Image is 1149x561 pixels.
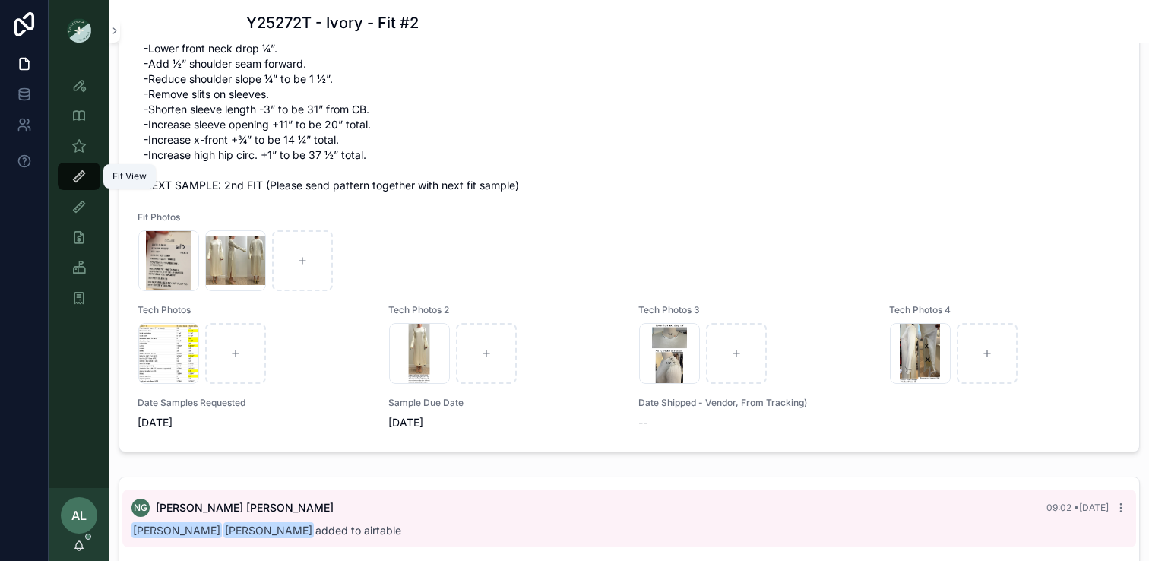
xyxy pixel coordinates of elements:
span: Tech Photos 2 [388,304,621,316]
span: [DATE] [138,415,370,430]
span: 09:02 • [DATE] [1046,502,1109,513]
span: added to airtable [131,524,401,537]
span: Tech Photos [138,304,370,316]
span: [PERSON_NAME] [223,522,314,538]
img: App logo [67,18,91,43]
span: AL [71,506,87,525]
span: Sample Due Date [388,397,621,409]
span: Tech Photos 4 [889,304,1122,316]
div: Fit View [112,170,147,182]
span: [PERSON_NAME] [PERSON_NAME] [156,500,334,515]
span: Date Samples Requested [138,397,370,409]
span: Tech Photos 3 [638,304,871,316]
span: [DATE] [388,415,621,430]
span: NG [134,502,147,514]
span: [PERSON_NAME] [131,522,222,538]
span: Date Shipped - Vendor, From Tracking) [638,397,871,409]
span: -- [638,415,647,430]
div: scrollable content [49,61,109,331]
h1: Y25272T - Ivory - Fit #2 [246,12,419,33]
span: Fit Photos [138,211,1121,223]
